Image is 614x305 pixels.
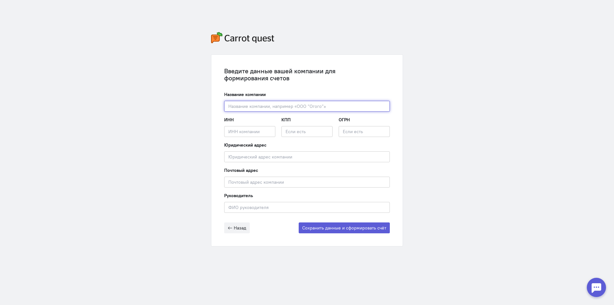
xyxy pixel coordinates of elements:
[224,202,390,213] input: ФИО руководителя
[224,101,390,112] input: Название компании, например «ООО “Огого“»
[211,32,274,43] img: carrot-quest-logo.svg
[234,225,246,231] span: Назад
[224,91,266,98] label: Название компании
[224,192,253,199] label: Руководитель
[224,116,234,123] label: ИНН
[224,68,390,82] div: Введите данные вашей компании для формирования счетов
[224,142,266,148] label: Юридический адрес
[224,167,258,173] label: Почтовый адрес
[299,222,390,233] button: Сохранить данные и сформировать счёт
[339,126,390,137] input: Если есть
[224,126,275,137] input: ИНН компании
[224,151,390,162] input: Юридический адрес компании
[224,177,390,188] input: Почтовый адрес компании
[281,116,291,123] label: КПП
[224,222,250,233] button: Назад
[281,126,333,137] input: Если есть
[339,116,350,123] label: ОГРН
